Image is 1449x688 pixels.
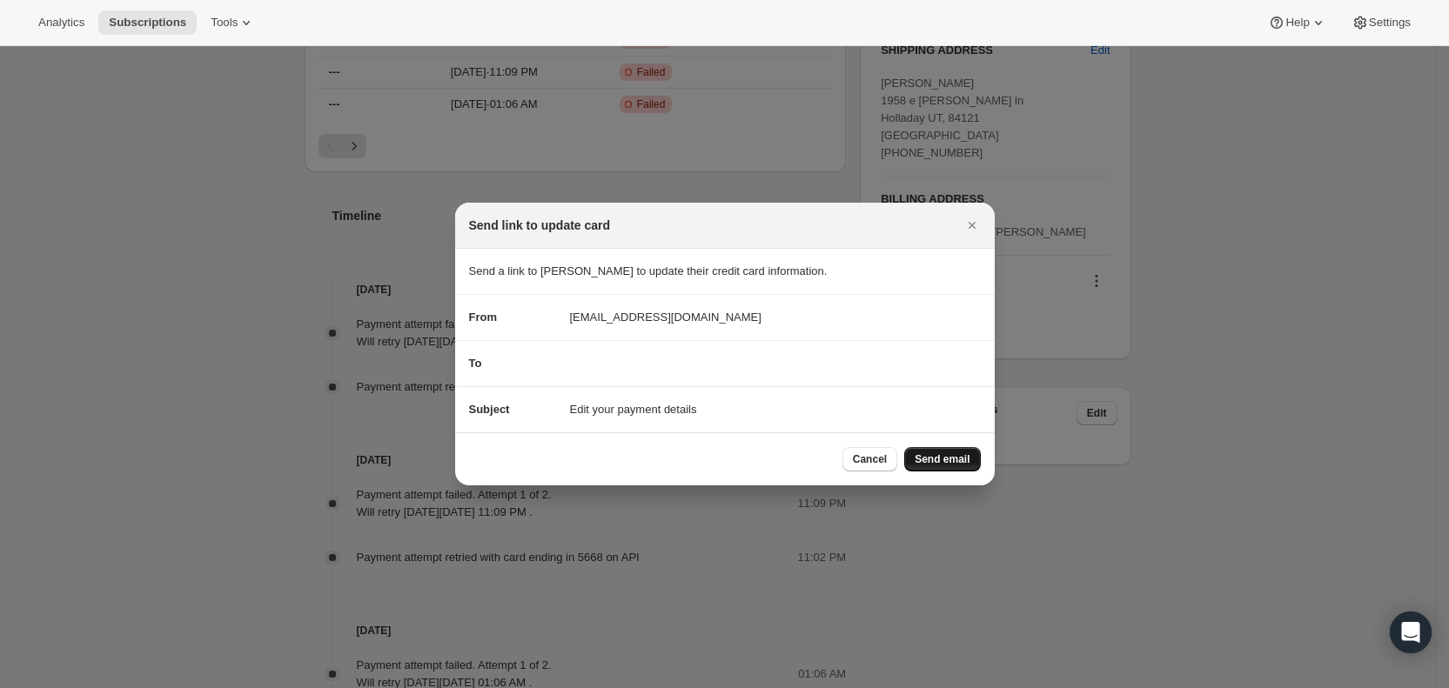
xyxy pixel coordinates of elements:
[842,447,897,471] button: Cancel
[469,403,510,416] span: Subject
[38,16,84,30] span: Analytics
[211,16,238,30] span: Tools
[915,452,969,466] span: Send email
[960,213,984,237] button: Close
[1341,10,1421,35] button: Settings
[904,447,980,471] button: Send email
[570,401,697,418] span: Edit your payment details
[469,263,981,280] p: Send a link to [PERSON_NAME] to update their credit card information.
[853,452,887,466] span: Cancel
[28,10,95,35] button: Analytics
[469,311,498,324] span: From
[570,309,761,326] span: [EMAIL_ADDRESS][DOMAIN_NAME]
[469,357,482,370] span: To
[109,16,186,30] span: Subscriptions
[1285,16,1309,30] span: Help
[98,10,197,35] button: Subscriptions
[469,217,611,234] h2: Send link to update card
[1369,16,1411,30] span: Settings
[1258,10,1337,35] button: Help
[200,10,265,35] button: Tools
[1390,611,1432,653] div: Open Intercom Messenger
